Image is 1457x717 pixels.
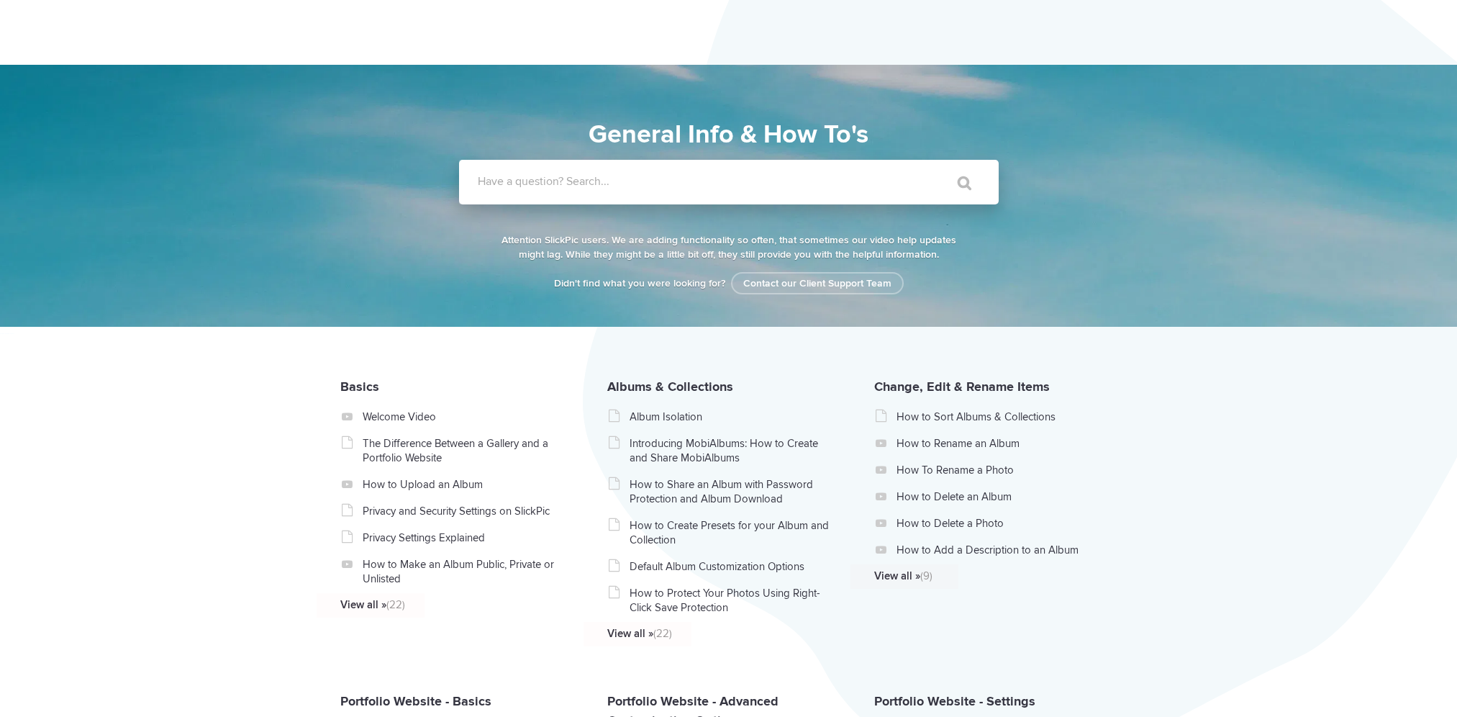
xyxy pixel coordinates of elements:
a: How To Rename a Photo [897,463,1100,477]
a: How to Delete an Album [897,490,1100,504]
a: Album Isolation [630,410,833,424]
a: How to Protect Your Photos Using Right-Click Save Protection [630,586,833,615]
label: Have a question? Search... [478,174,1017,189]
a: Portfolio Website - Basics [340,693,491,709]
a: View all »(22) [340,597,544,612]
a: Welcome Video [363,410,566,424]
a: View all »(9) [874,569,1078,583]
a: Introducing MobiAlbums: How to Create and Share MobiAlbums [630,436,833,465]
a: How to Add a Description to an Album [897,543,1100,557]
a: Default Album Customization Options [630,559,833,574]
a: Albums & Collections [607,379,733,394]
a: View all »(22) [607,626,811,641]
p: Didn't find what you were looking for? [499,276,959,291]
a: The Difference Between a Gallery and a Portfolio Website [363,436,566,465]
a: How to Share an Album with Password Protection and Album Download [630,477,833,506]
a: Privacy and Security Settings on SlickPic [363,504,566,518]
a: Change, Edit & Rename Items [874,379,1050,394]
a: How to Delete a Photo [897,516,1100,531]
a: How to Create Presets for your Album and Collection [630,518,833,547]
a: Privacy Settings Explained [363,531,566,545]
p: Attention SlickPic users. We are adding functionality so often, that sometimes our video help upd... [499,233,959,262]
a: How to Sort Albums & Collections [897,410,1100,424]
input:  [927,166,988,200]
a: How to Upload an Album [363,477,566,492]
a: Portfolio Website - Settings [874,693,1035,709]
a: Contact our Client Support Team [731,272,904,294]
a: How to Rename an Album [897,436,1100,451]
a: How to Make an Album Public, Private or Unlisted [363,557,566,586]
h1: General Info & How To's [394,115,1063,154]
a: Basics [340,379,379,394]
